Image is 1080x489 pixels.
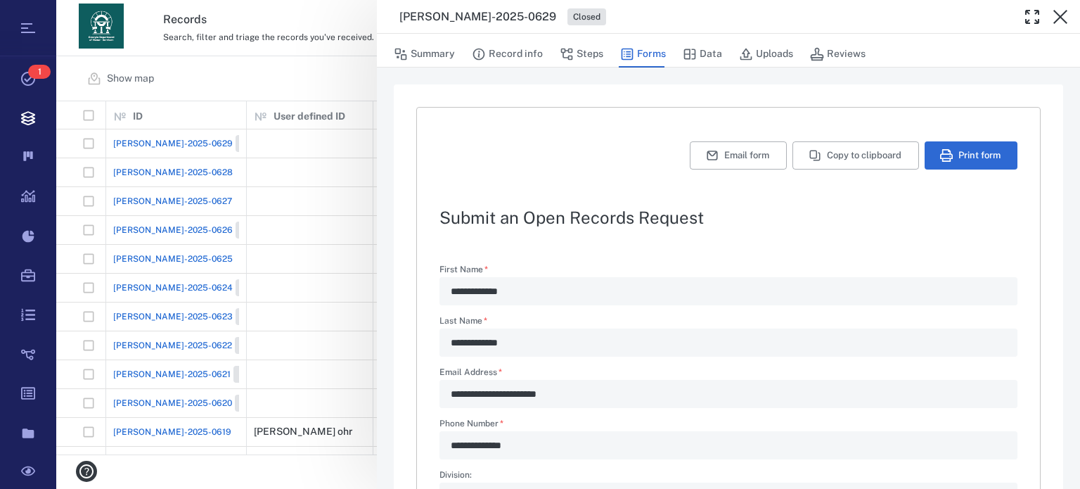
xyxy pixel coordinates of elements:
button: Print form [925,141,1017,170]
label: Email Address [439,368,1017,380]
button: Forms [620,41,666,68]
span: Help [32,10,60,23]
span: Closed [570,11,603,23]
button: Steps [560,41,603,68]
label: Last Name [439,317,1017,329]
label: Division: [439,471,1017,483]
div: Email Address [439,380,1017,408]
button: Close [1046,3,1074,31]
button: Uploads [739,41,793,68]
button: Reviews [810,41,866,68]
h2: Submit an Open Records Request [439,209,1017,226]
div: Last Name [439,329,1017,357]
button: Copy to clipboard [792,141,919,170]
button: Record info [472,41,543,68]
button: Email form [690,141,787,170]
label: First Name [439,265,1017,277]
button: Summary [394,41,455,68]
div: Phone Number [439,431,1017,459]
button: Toggle Fullscreen [1018,3,1046,31]
div: First Name [439,277,1017,305]
h3: [PERSON_NAME]-2025-0629 [399,8,556,25]
label: Phone Number [439,419,1017,431]
button: Data [683,41,722,68]
span: 1 [28,65,51,79]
